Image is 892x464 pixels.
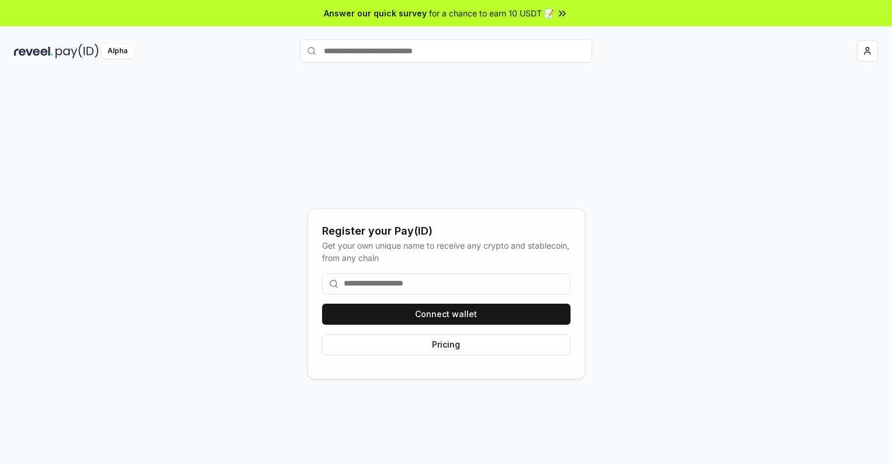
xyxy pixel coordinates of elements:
img: reveel_dark [14,44,53,59]
span: Answer our quick survey [324,7,427,19]
span: for a chance to earn 10 USDT 📝 [429,7,554,19]
div: Register your Pay(ID) [322,223,571,239]
div: Get your own unique name to receive any crypto and stablecoin, from any chain [322,239,571,264]
button: Pricing [322,334,571,355]
div: Alpha [101,44,134,59]
img: pay_id [56,44,99,59]
button: Connect wallet [322,304,571,325]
